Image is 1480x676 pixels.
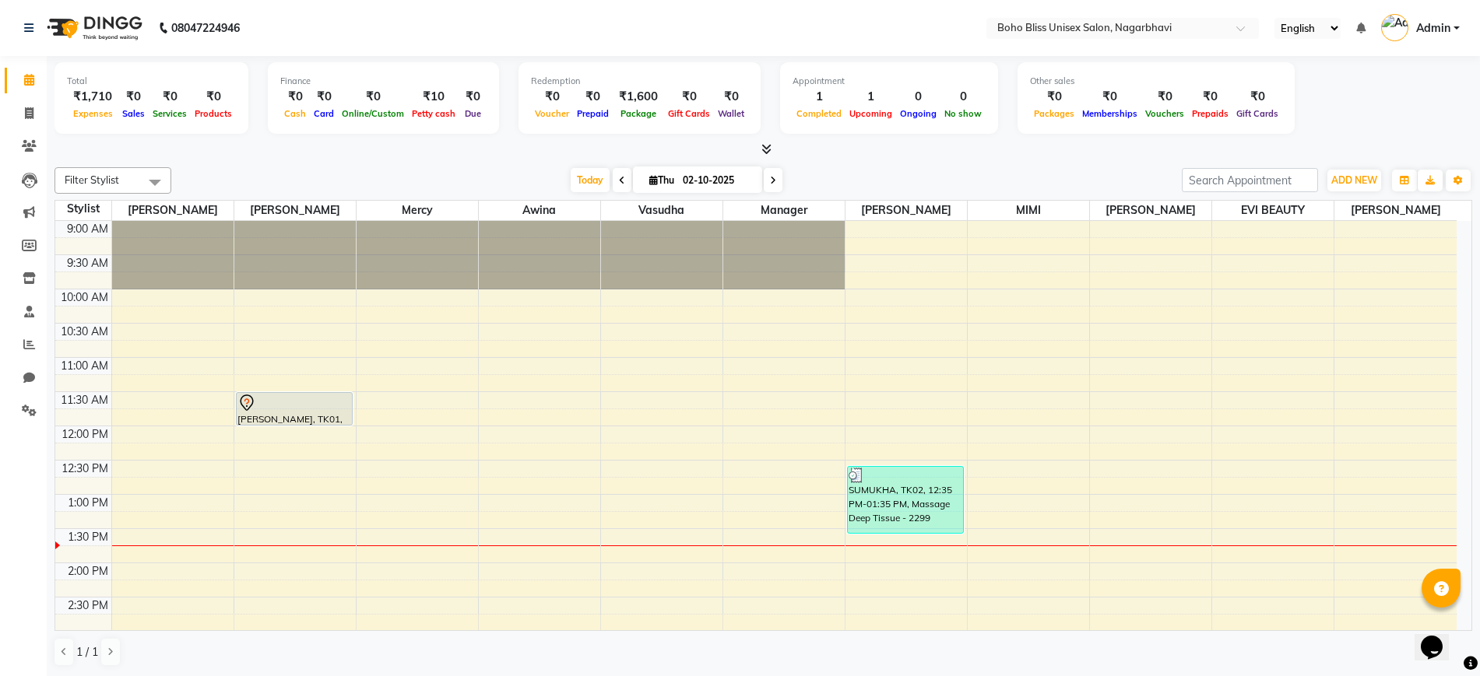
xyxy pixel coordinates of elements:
img: logo [40,6,146,50]
span: Card [310,108,338,119]
div: 11:30 AM [58,392,111,408]
img: Admin [1381,14,1408,41]
div: Redemption [531,75,748,88]
div: ₹0 [1030,88,1078,106]
input: 2025-10-02 [678,169,756,192]
span: EVI BEAUTY [1212,201,1334,220]
div: 2:30 PM [65,597,111,614]
div: SUMUKHA, TK02, 12:35 PM-01:35 PM, Massage Deep Tissue - 2299 [848,467,963,533]
div: 0 [896,88,940,106]
span: Online/Custom [338,108,408,119]
span: Package [617,108,660,119]
span: Prepaids [1188,108,1232,119]
div: ₹0 [459,88,487,106]
div: ₹0 [280,88,310,106]
div: Appointment [793,75,986,88]
div: ₹0 [664,88,714,106]
div: Total [67,75,236,88]
div: ₹0 [1232,88,1282,106]
div: ₹0 [310,88,338,106]
span: Expenses [69,108,117,119]
div: 1 [793,88,845,106]
div: 0 [940,88,986,106]
span: Packages [1030,108,1078,119]
span: Cash [280,108,310,119]
span: Wallet [714,108,748,119]
div: 1 [845,88,896,106]
div: ₹0 [338,88,408,106]
span: Manager [723,201,845,220]
span: Vasudha [601,201,722,220]
div: ₹0 [149,88,191,106]
span: Admin [1416,20,1450,37]
span: [PERSON_NAME] [845,201,967,220]
div: Other sales [1030,75,1282,88]
div: ₹0 [118,88,149,106]
div: Stylist [55,201,111,217]
div: 1:00 PM [65,495,111,511]
div: ₹1,600 [613,88,664,106]
div: 9:30 AM [64,255,111,271]
span: Due [461,108,485,119]
span: Vouchers [1141,108,1188,119]
span: [PERSON_NAME] [234,201,356,220]
b: 08047224946 [171,6,240,50]
div: Finance [280,75,487,88]
span: [PERSON_NAME] [1334,201,1457,220]
div: 2:00 PM [65,563,111,580]
div: 12:30 PM [58,461,111,477]
div: 1:30 PM [65,529,111,545]
div: 9:00 AM [64,221,111,237]
span: Ongoing [896,108,940,119]
button: ADD NEW [1327,170,1381,191]
span: Gift Cards [1232,108,1282,119]
span: Sales [118,108,149,119]
div: ₹0 [191,88,236,106]
span: Prepaid [573,108,613,119]
div: ₹10 [408,88,459,106]
div: ₹1,710 [67,88,118,106]
span: MIMI [968,201,1089,220]
span: Mercy [357,201,478,220]
span: Today [571,168,610,192]
div: 11:00 AM [58,358,111,374]
span: Services [149,108,191,119]
iframe: chat widget [1415,614,1464,660]
span: Memberships [1078,108,1141,119]
div: ₹0 [714,88,748,106]
span: No show [940,108,986,119]
span: Upcoming [845,108,896,119]
span: Awina [479,201,600,220]
span: Filter Stylist [65,173,119,186]
input: Search Appointment [1182,168,1318,192]
span: Voucher [531,108,573,119]
span: Completed [793,108,845,119]
div: ₹0 [1078,88,1141,106]
span: 1 / 1 [76,644,98,660]
span: Petty cash [408,108,459,119]
div: ₹0 [1188,88,1232,106]
div: 10:30 AM [58,324,111,340]
div: ₹0 [573,88,613,106]
span: [PERSON_NAME] [112,201,234,220]
div: ₹0 [1141,88,1188,106]
span: Gift Cards [664,108,714,119]
div: [PERSON_NAME], TK01, 11:30 AM-12:00 PM, HairCut & Styling Advance Haircut [237,393,352,425]
div: ₹0 [531,88,573,106]
span: Thu [645,174,678,186]
div: 12:00 PM [58,426,111,443]
span: ADD NEW [1331,174,1377,186]
span: [PERSON_NAME] [1090,201,1211,220]
span: Products [191,108,236,119]
div: 10:00 AM [58,289,111,306]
